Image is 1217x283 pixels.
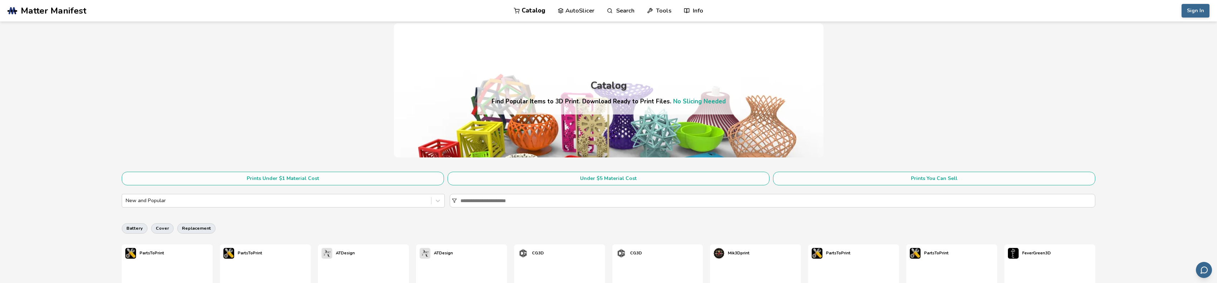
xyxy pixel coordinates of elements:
[710,244,753,262] a: Mik3Dprint's profileMik3Dprint
[322,248,332,259] img: ATDesign's profile
[773,172,1095,185] button: Prints You Can Sell
[122,172,444,185] button: Prints Under $1 Material Cost
[616,248,627,259] img: CG3D's profile
[826,249,850,257] p: PartsToPrint
[714,248,724,259] img: Mik3Dprint's profile
[434,249,453,257] p: ATDesign
[532,249,544,257] p: CG3D
[812,248,822,259] img: PartsToPrint's profile
[122,244,168,262] a: PartsToPrint's profilePartsToPrint
[590,80,627,91] div: Catalog
[220,244,266,262] a: PartsToPrint's profilePartsToPrint
[336,249,355,257] p: ATDesign
[238,249,262,257] p: PartsToPrint
[21,6,86,16] span: Matter Manifest
[122,223,148,233] button: battery
[518,248,528,259] img: CG3D's profile
[448,172,770,185] button: Under $5 Material Cost
[1022,249,1051,257] p: FeverGreen3D
[1196,262,1212,278] button: Send feedback via email
[492,97,726,106] h4: Find Popular Items to 3D Print. Download Ready to Print Files.
[151,223,174,233] button: cover
[808,244,854,262] a: PartsToPrint's profilePartsToPrint
[906,244,952,262] a: PartsToPrint's profilePartsToPrint
[1182,4,1209,18] button: Sign In
[125,248,136,259] img: PartsToPrint's profile
[140,249,164,257] p: PartsToPrint
[612,244,646,262] a: CG3D's profileCG3D
[126,198,127,204] input: New and Popular
[1004,244,1054,262] a: FeverGreen3D's profileFeverGreen3D
[728,249,749,257] p: Mik3Dprint
[416,244,457,262] a: ATDesign's profileATDesign
[910,248,921,259] img: PartsToPrint's profile
[1008,248,1019,259] img: FeverGreen3D's profile
[673,97,726,106] a: No Slicing Needed
[177,223,216,233] button: replacement
[630,249,642,257] p: CG3D
[924,249,948,257] p: PartsToPrint
[318,244,358,262] a: ATDesign's profileATDesign
[223,248,234,259] img: PartsToPrint's profile
[514,244,547,262] a: CG3D's profileCG3D
[420,248,430,259] img: ATDesign's profile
